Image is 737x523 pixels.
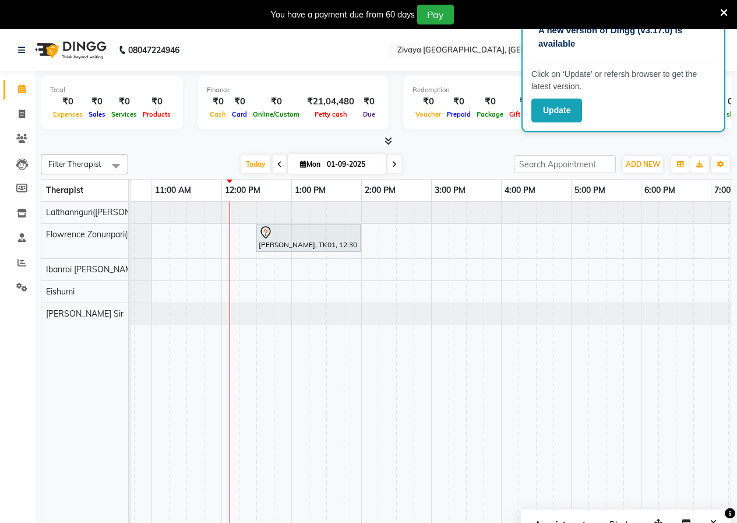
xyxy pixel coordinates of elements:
span: Card [229,110,250,118]
span: Today [241,155,270,173]
button: Update [531,99,582,122]
div: ₹0 [86,95,108,108]
p: Click on ‘Update’ or refersh browser to get the latest version. [531,68,715,93]
span: Sales [86,110,108,118]
span: Voucher [412,110,444,118]
span: Flowrence Zonunpari([PERSON_NAME]) [46,229,195,240]
span: Package [474,110,506,118]
a: 6:00 PM [641,182,678,199]
span: Due [360,110,378,118]
div: ₹0 [444,95,474,108]
span: Cash [207,110,229,118]
div: ₹0 [229,95,250,108]
span: Services [108,110,140,118]
span: Online/Custom [250,110,302,118]
div: Redemption [412,85,569,95]
div: ₹0 [359,95,379,108]
a: 2:00 PM [362,182,399,199]
a: 5:00 PM [572,182,608,199]
div: Total [50,85,174,95]
input: Search Appointment [514,155,616,173]
a: 11:00 AM [152,182,194,199]
p: A new version of Dingg (v3.17.0) is available [538,24,708,50]
span: Expenses [50,110,86,118]
div: You have a payment due from 60 days [271,9,415,21]
div: ₹0 [50,95,86,108]
span: Filter Therapist [48,159,101,169]
span: Prepaid [444,110,474,118]
div: Finance [207,85,379,95]
button: ADD NEW [623,156,663,173]
span: Mon [297,160,323,169]
a: 12:00 PM [222,182,263,199]
div: ₹0 [474,95,506,108]
span: Petty cash [312,110,350,118]
button: Pay [417,5,454,24]
div: [PERSON_NAME], TK01, 12:30 PM-02:00 PM, Javanese Pampering - 90 Mins [258,226,359,250]
span: Lalthannguri([PERSON_NAME]) [46,207,163,217]
a: 1:00 PM [292,182,329,199]
div: ₹0 [250,95,302,108]
span: Ibanroi [PERSON_NAME] [46,264,139,275]
div: ₹0 [108,95,140,108]
img: logo [30,34,110,66]
span: [PERSON_NAME] Sir [46,308,124,319]
div: ₹0 [506,95,544,108]
span: Therapist [46,185,83,195]
input: 2025-09-01 [323,156,382,173]
div: ₹21,04,480 [302,95,359,108]
div: ₹0 [140,95,174,108]
span: ADD NEW [626,160,660,169]
span: Products [140,110,174,118]
div: ₹0 [412,95,444,108]
span: Eishumi [46,286,75,297]
a: 3:00 PM [432,182,468,199]
span: Gift Cards [506,110,544,118]
b: 08047224946 [128,34,179,66]
a: 4:00 PM [502,182,538,199]
div: ₹0 [207,95,229,108]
